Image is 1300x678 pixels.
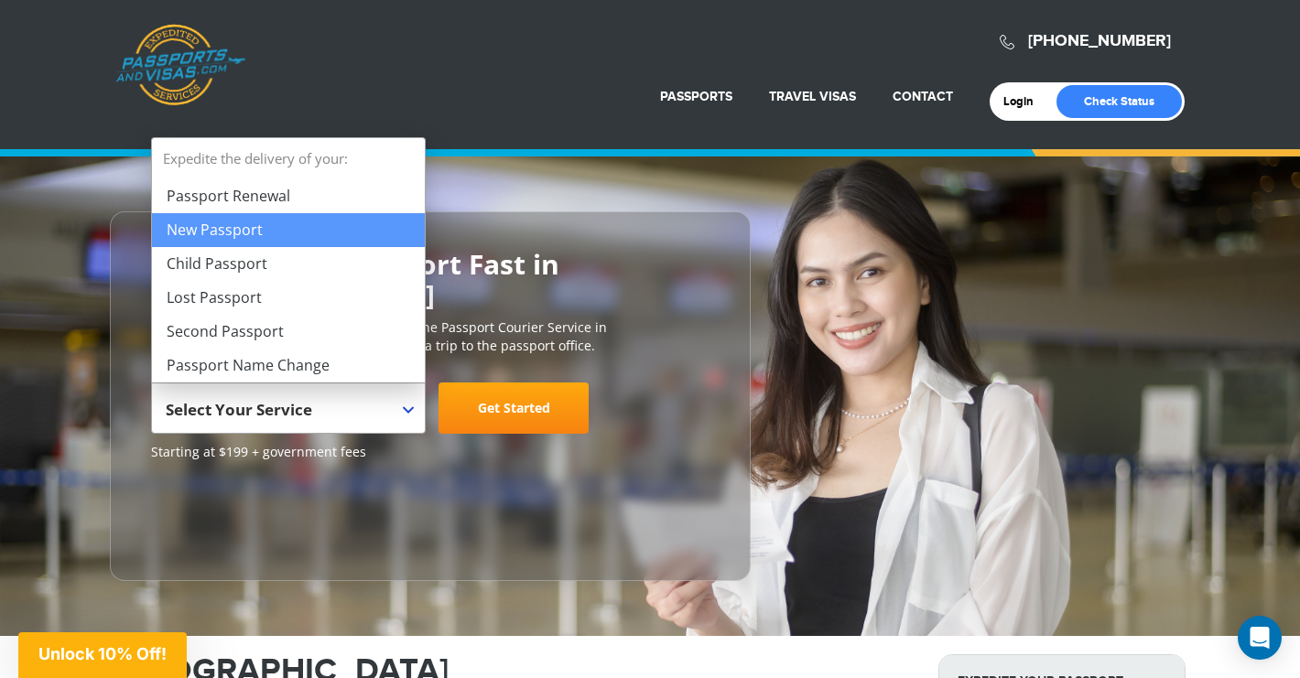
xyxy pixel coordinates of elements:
[166,390,406,441] span: Select Your Service
[151,443,710,461] span: Starting at $199 + government fees
[151,470,288,562] iframe: Customer reviews powered by Trustpilot
[1238,616,1282,660] div: Open Intercom Messenger
[893,89,953,104] a: Contact
[152,179,425,213] li: Passport Renewal
[152,349,425,382] li: Passport Name Change
[151,382,426,434] span: Select Your Service
[38,644,167,663] span: Unlock 10% Off!
[152,138,425,382] li: Expedite the delivery of your:
[152,247,425,281] li: Child Passport
[1028,31,1171,51] a: [PHONE_NUMBER]
[152,281,425,315] li: Lost Passport
[151,249,710,309] h2: Get Your U.S. Passport Fast in [GEOGRAPHIC_DATA]
[152,213,425,247] li: New Passport
[151,318,710,355] p: [DOMAIN_NAME] is the #1 most trusted online Passport Courier Service in [GEOGRAPHIC_DATA]. We sav...
[1056,85,1182,118] a: Check Status
[18,632,187,678] div: Unlock 10% Off!
[152,315,425,349] li: Second Passport
[1003,94,1046,109] a: Login
[115,24,245,106] a: Passports & [DOMAIN_NAME]
[439,382,589,434] a: Get Started
[660,89,732,104] a: Passports
[152,138,425,179] strong: Expedite the delivery of your:
[166,399,312,420] span: Select Your Service
[769,89,856,104] a: Travel Visas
